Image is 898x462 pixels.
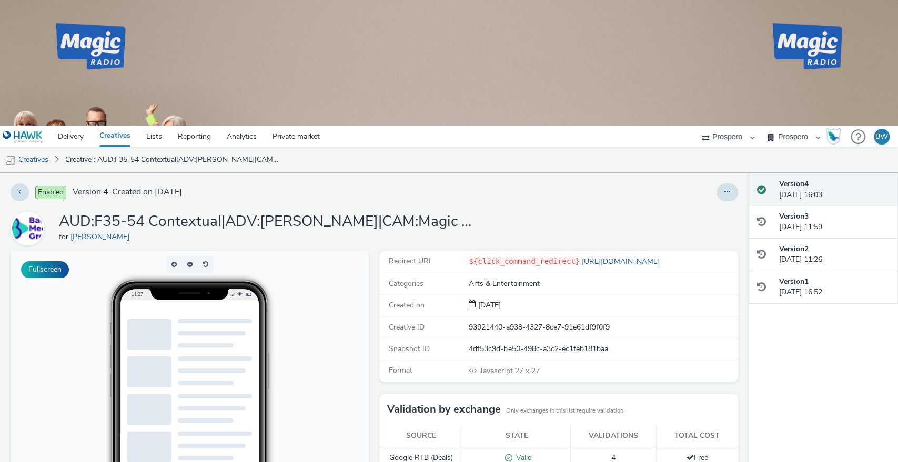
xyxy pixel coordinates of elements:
[3,130,43,143] img: undefined Logo
[476,300,501,311] div: Creation 08 September 2025, 16:52
[76,23,145,69] img: Logo.png
[219,126,265,147] a: Analytics
[571,425,656,447] th: Validations
[92,126,138,147] a: Creatives
[379,425,462,447] th: Source
[285,221,319,227] span: Smartphone
[50,126,92,147] a: Delivery
[389,344,430,354] span: Snapshot ID
[469,322,736,333] div: 93921440-a938-4327-8ce7-91e61df9f0f9
[389,256,433,266] span: Redirect URL
[387,402,501,417] h3: Validation by exchange
[389,300,425,310] span: Created on
[506,407,623,415] small: Only exchanges in this list require validation
[469,344,736,354] div: 4df53c9d-be50-498c-a3c2-ec1feb181baa
[389,365,412,375] span: Format
[270,243,345,255] li: QR Code
[270,230,345,243] li: Desktop
[265,126,328,147] a: Private market
[825,128,845,145] a: Hawk Academy
[389,322,425,332] span: Creative ID
[875,129,888,145] div: BW
[580,256,664,266] a: [URL][DOMAIN_NAME]
[469,257,580,265] code: ${click_command_redirect}
[285,233,308,240] span: Desktop
[389,279,423,289] span: Categories
[469,279,736,289] div: Arts & Entertainment
[170,126,219,147] a: Reporting
[825,128,841,145] img: Hawk Academy
[121,40,133,46] span: 11:27
[462,425,571,447] th: State
[138,126,170,147] a: Lists
[59,212,480,232] h1: AUD:F35-54 Contextual|ADV:[PERSON_NAME]|CAM:Magic 2025 Autumn|CHA:Display|PLA:Prospero|INV:GumGum...
[479,366,539,376] span: 27 x 27
[56,23,125,69] img: Logo.png
[285,246,310,252] span: QR Code
[656,425,738,447] th: Total cost
[270,218,345,230] li: Smartphone
[480,366,514,376] span: Javascript
[476,300,501,310] span: [DATE]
